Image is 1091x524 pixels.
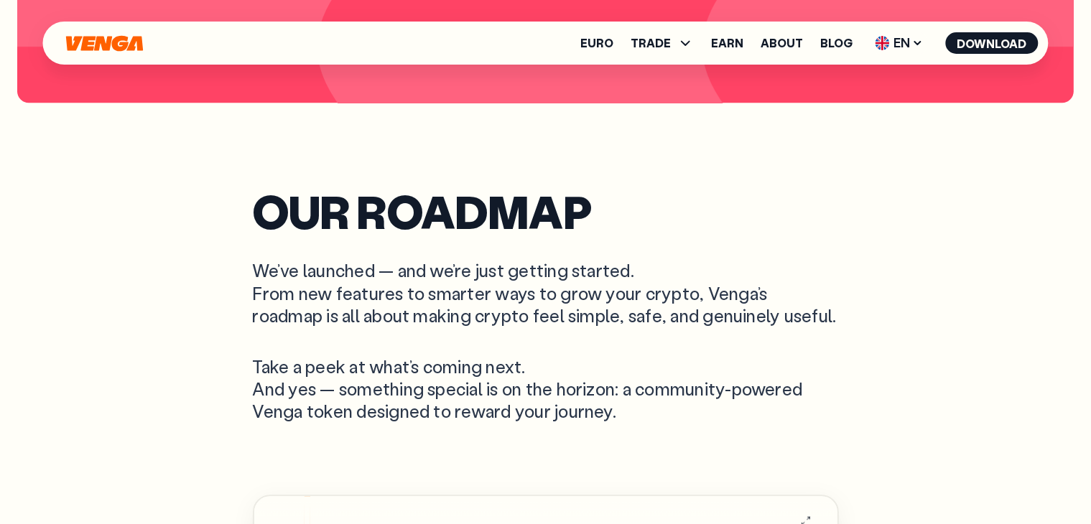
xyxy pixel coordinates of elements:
[253,192,839,230] h2: Our Roadmap
[761,37,804,49] a: About
[876,36,890,50] img: flag-uk
[946,32,1039,54] button: Download
[871,32,929,55] span: EN
[253,259,839,327] p: We’ve launched — and we’re just getting started. From new features to smarter ways to grow your c...
[65,35,145,52] svg: Home
[821,37,853,49] a: Blog
[631,37,672,49] span: TRADE
[581,37,614,49] a: Euro
[712,37,744,49] a: Earn
[631,34,695,52] span: TRADE
[253,355,839,423] p: Take a peek at what’s coming next. And yes — something special is on the horizon: a community-pow...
